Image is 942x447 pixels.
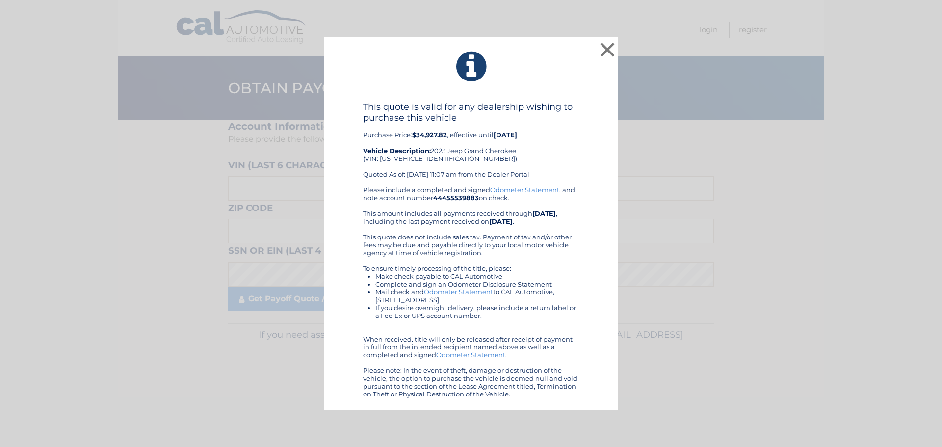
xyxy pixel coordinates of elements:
[363,102,579,186] div: Purchase Price: , effective until 2023 Jeep Grand Cherokee (VIN: [US_VEHICLE_IDENTIFICATION_NUMBE...
[363,186,579,398] div: Please include a completed and signed , and note account number on check. This amount includes al...
[436,351,505,359] a: Odometer Statement
[489,217,513,225] b: [DATE]
[375,272,579,280] li: Make check payable to CAL Automotive
[363,102,579,123] h4: This quote is valid for any dealership wishing to purchase this vehicle
[375,288,579,304] li: Mail check and to CAL Automotive, [STREET_ADDRESS]
[375,304,579,319] li: If you desire overnight delivery, please include a return label or a Fed Ex or UPS account number.
[363,147,431,155] strong: Vehicle Description:
[532,210,556,217] b: [DATE]
[494,131,517,139] b: [DATE]
[412,131,447,139] b: $34,927.82
[490,186,559,194] a: Odometer Statement
[433,194,479,202] b: 44455539883
[424,288,493,296] a: Odometer Statement
[375,280,579,288] li: Complete and sign an Odometer Disclosure Statement
[598,40,617,59] button: ×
